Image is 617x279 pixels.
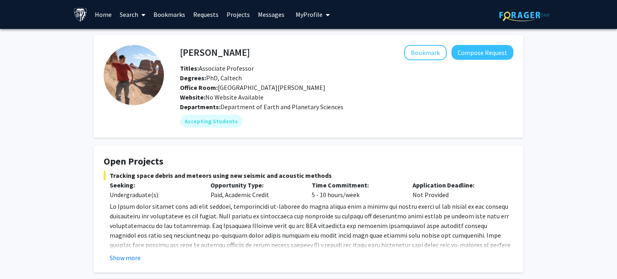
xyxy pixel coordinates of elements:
[180,74,242,82] span: PhD, Caltech
[180,74,206,82] b: Degrees:
[306,180,407,200] div: 5 - 10 hours/week
[110,180,198,190] p: Seeking:
[180,83,325,92] span: [GEOGRAPHIC_DATA][PERSON_NAME]
[180,115,243,128] mat-chip: Accepting Students
[296,10,323,18] span: My Profile
[404,45,447,60] button: Add Kevin Lewis to Bookmarks
[407,180,507,200] div: Not Provided
[110,190,198,200] div: Undergraduate(s)
[413,180,501,190] p: Application Deadline:
[499,9,550,21] img: ForagerOne Logo
[104,156,513,167] h4: Open Projects
[180,93,264,101] span: No Website Available
[223,0,254,29] a: Projects
[110,253,141,263] button: Show more
[312,180,400,190] p: Time Commitment:
[180,45,250,60] h4: [PERSON_NAME]
[180,103,221,111] b: Departments:
[180,64,254,72] span: Associate Professor
[189,0,223,29] a: Requests
[180,64,199,72] b: Titles:
[210,180,299,190] p: Opportunity Type:
[91,0,116,29] a: Home
[204,180,305,200] div: Paid, Academic Credit
[104,45,164,105] img: Profile Picture
[180,93,205,101] b: Website:
[149,0,189,29] a: Bookmarks
[104,171,513,180] span: Tracking space debris and meteors using new seismic and acoustic methods
[74,8,88,22] img: Johns Hopkins University Logo
[452,45,513,60] button: Compose Request to Kevin Lewis
[221,103,343,111] span: Department of Earth and Planetary Sciences
[116,0,149,29] a: Search
[180,83,218,92] b: Office Room:
[254,0,288,29] a: Messages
